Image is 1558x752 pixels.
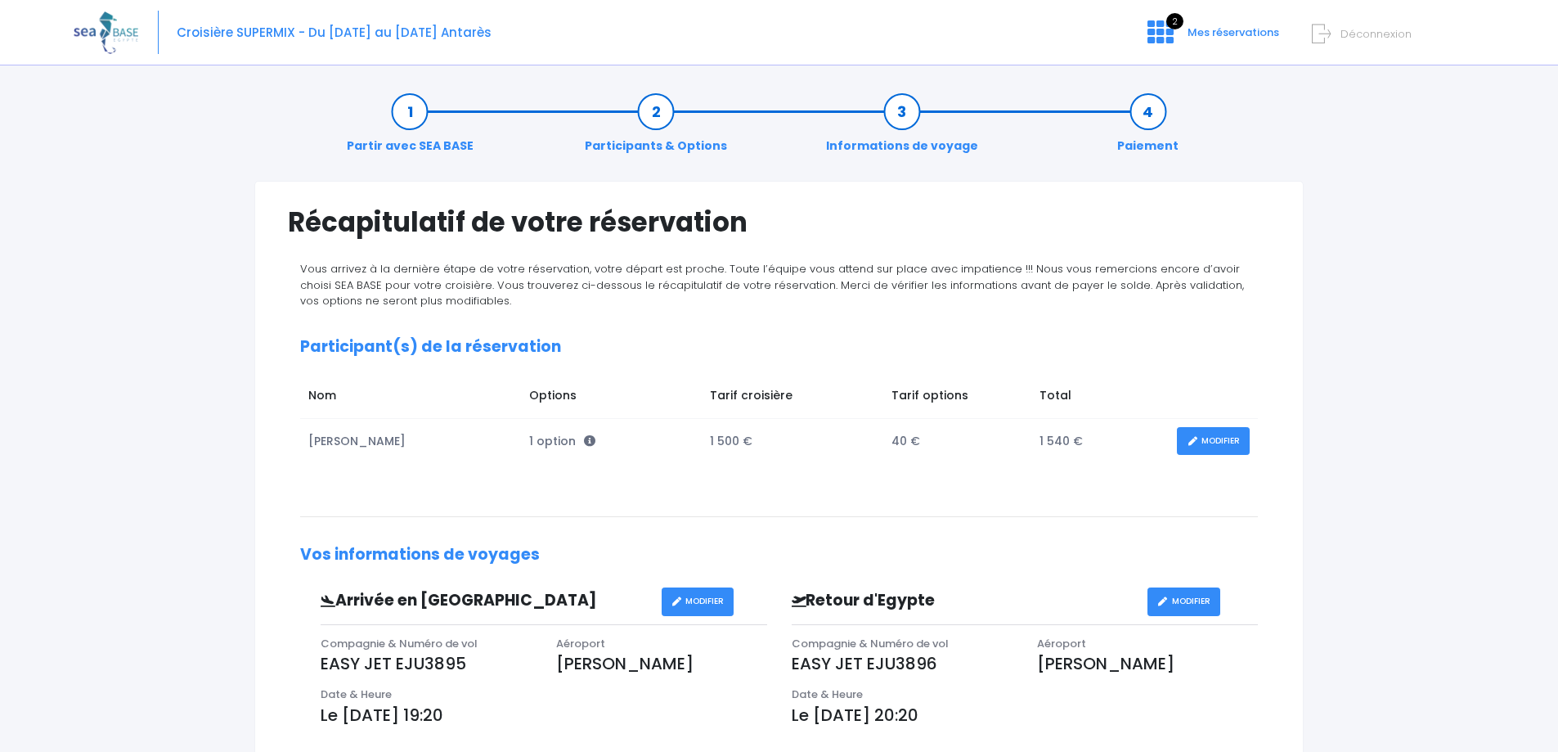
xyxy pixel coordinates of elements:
[300,379,521,418] td: Nom
[818,103,986,155] a: Informations de voyage
[1147,588,1220,616] a: MODIFIER
[1134,30,1289,46] a: 2 Mes réservations
[702,379,883,418] td: Tarif croisière
[308,592,662,610] h3: Arrivée en [GEOGRAPHIC_DATA]
[1037,636,1086,651] span: Aéroport
[321,703,767,727] p: Le [DATE] 19:20
[792,651,1012,676] p: EASY JET EJU3896
[1166,13,1183,29] span: 2
[556,651,767,676] p: [PERSON_NAME]
[1340,26,1412,42] span: Déconnexion
[177,24,492,41] span: Croisière SUPERMIX - Du [DATE] au [DATE] Antarès
[792,636,949,651] span: Compagnie & Numéro de vol
[556,636,605,651] span: Aéroport
[300,261,1244,308] span: Vous arrivez à la dernière étape de votre réservation, votre départ est proche. Toute l’équipe vo...
[1031,379,1169,418] td: Total
[1037,651,1258,676] p: [PERSON_NAME]
[529,433,595,449] span: 1 option
[339,103,482,155] a: Partir avec SEA BASE
[321,687,392,702] span: Date & Heure
[321,636,478,651] span: Compagnie & Numéro de vol
[1177,427,1250,456] a: MODIFIER
[792,687,863,702] span: Date & Heure
[702,419,883,464] td: 1 500 €
[521,379,702,418] td: Options
[321,651,532,676] p: EASY JET EJU3895
[577,103,735,155] a: Participants & Options
[300,338,1258,357] h2: Participant(s) de la réservation
[1109,103,1187,155] a: Paiement
[883,379,1031,418] td: Tarif options
[779,592,1147,610] h3: Retour d'Egypte
[883,419,1031,464] td: 40 €
[662,588,734,616] a: MODIFIER
[1031,419,1169,464] td: 1 540 €
[300,546,1258,565] h2: Vos informations de voyages
[288,206,1270,238] h1: Récapitulatif de votre réservation
[792,703,1259,727] p: Le [DATE] 20:20
[1188,25,1279,40] span: Mes réservations
[300,419,521,464] td: [PERSON_NAME]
